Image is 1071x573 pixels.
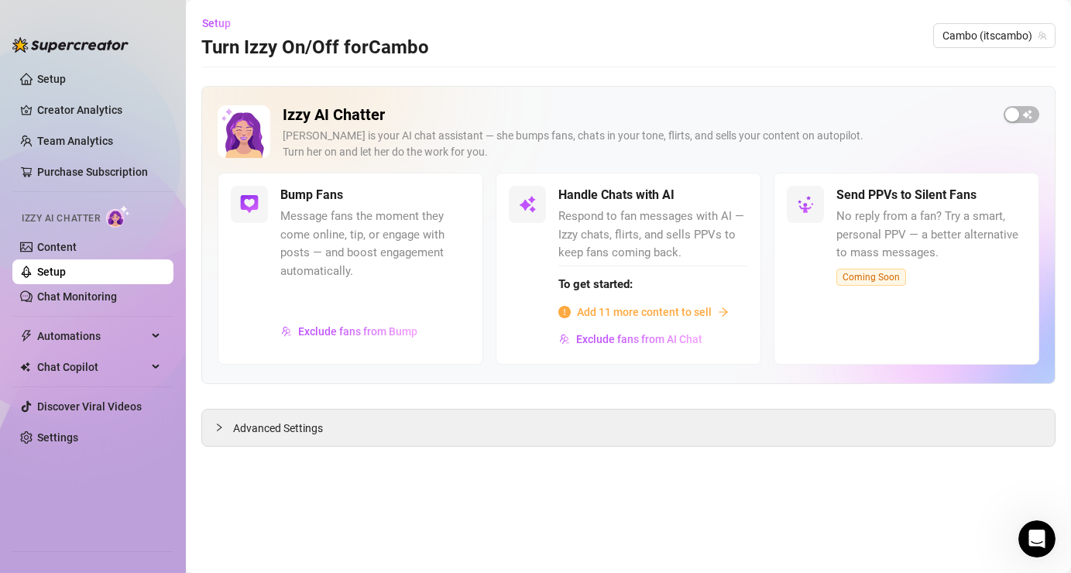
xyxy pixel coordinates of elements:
span: team [1038,31,1047,40]
span: thunderbolt [20,330,33,342]
span: Respond to fan messages with AI — Izzy chats, flirts, and sells PPVs to keep fans coming back. [558,208,748,262]
h3: Turn Izzy On/Off for Cambo [201,36,429,60]
a: Creator Analytics [37,98,161,122]
span: Message fans the moment they come online, tip, or engage with posts — and boost engagement automa... [280,208,470,280]
span: Add 11 more content to sell [577,304,712,321]
span: Exclude fans from AI Chat [576,333,702,345]
div: collapsed [215,419,233,436]
img: logo-BBDzfeDw.svg [12,37,129,53]
h5: Bump Fans [280,186,343,204]
span: arrow-right [718,307,729,317]
button: Exclude fans from AI Chat [558,327,703,352]
img: svg%3e [281,326,292,337]
span: collapsed [215,423,224,432]
img: svg%3e [559,334,570,345]
a: Setup [37,73,66,85]
span: Chat Copilot [37,355,147,379]
span: Setup [202,17,231,29]
a: Setup [37,266,66,278]
button: Exclude fans from Bump [280,319,418,344]
span: Exclude fans from Bump [298,325,417,338]
a: Settings [37,431,78,444]
button: Setup [201,11,243,36]
div: [PERSON_NAME] is your AI chat assistant — she bumps fans, chats in your tone, flirts, and sells y... [283,128,991,160]
span: Cambo (itscambo) [942,24,1046,47]
a: Chat Monitoring [37,290,117,303]
img: svg%3e [796,195,815,214]
span: info-circle [558,306,571,318]
img: AI Chatter [106,205,130,228]
a: Discover Viral Videos [37,400,142,413]
img: Chat Copilot [20,362,30,372]
a: Content [37,241,77,253]
strong: To get started: [558,277,633,291]
img: svg%3e [518,195,537,214]
span: Automations [37,324,147,348]
img: svg%3e [240,195,259,214]
span: No reply from a fan? Try a smart, personal PPV — a better alternative to mass messages. [836,208,1026,262]
iframe: Intercom live chat [1018,520,1056,558]
h5: Handle Chats with AI [558,186,675,204]
h2: Izzy AI Chatter [283,105,991,125]
a: Team Analytics [37,135,113,147]
h5: Send PPVs to Silent Fans [836,186,977,204]
a: Purchase Subscription [37,160,161,184]
img: Izzy AI Chatter [218,105,270,158]
span: Izzy AI Chatter [22,211,100,226]
span: Advanced Settings [233,420,323,437]
span: Coming Soon [836,269,906,286]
